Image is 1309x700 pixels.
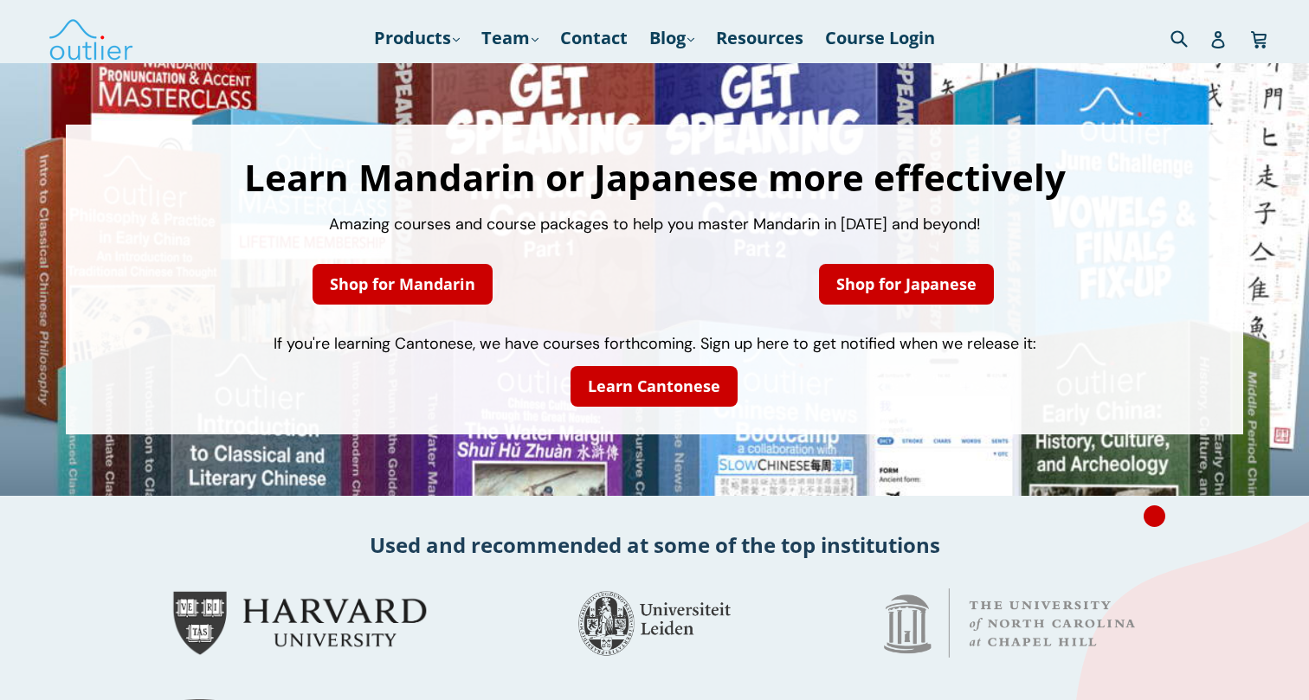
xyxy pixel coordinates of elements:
[571,366,738,407] a: Learn Cantonese
[551,22,636,54] a: Contact
[48,13,134,63] img: Outlier Linguistics
[274,333,1036,354] span: If you're learning Cantonese, we have courses forthcoming. Sign up here to get notified when we r...
[313,264,493,305] a: Shop for Mandarin
[329,214,981,234] span: Amazing courses and course packages to help you master Mandarin in [DATE] and beyond!
[83,159,1227,196] h1: Learn Mandarin or Japanese more effectively
[816,22,944,54] a: Course Login
[473,22,547,54] a: Team
[365,22,468,54] a: Products
[1166,20,1214,55] input: Search
[641,22,703,54] a: Blog
[819,264,994,305] a: Shop for Japanese
[707,22,812,54] a: Resources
